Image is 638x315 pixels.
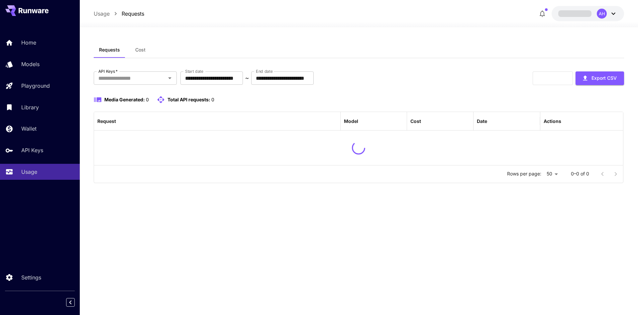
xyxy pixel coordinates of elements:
[94,10,110,18] a: Usage
[165,73,174,83] button: Open
[21,39,36,47] p: Home
[21,168,37,176] p: Usage
[146,97,149,102] span: 0
[477,118,487,124] div: Date
[104,97,145,102] span: Media Generated:
[544,118,561,124] div: Actions
[185,68,203,74] label: Start date
[344,118,358,124] div: Model
[544,169,560,179] div: 50
[99,47,120,53] span: Requests
[94,10,144,18] nav: breadcrumb
[66,298,75,307] button: Collapse sidebar
[245,74,249,82] p: ~
[167,97,210,102] span: Total API requests:
[21,273,41,281] p: Settings
[71,296,80,308] div: Collapse sidebar
[597,9,607,19] div: AH
[98,68,118,74] label: API Keys
[135,47,146,53] span: Cost
[571,170,589,177] p: 0–0 of 0
[576,71,624,85] button: Export CSV
[507,170,541,177] p: Rows per page:
[21,103,39,111] p: Library
[21,125,37,133] p: Wallet
[410,118,421,124] div: Cost
[552,6,624,21] button: AH
[21,82,50,90] p: Playground
[211,97,214,102] span: 0
[256,68,272,74] label: End date
[122,10,144,18] a: Requests
[21,60,40,68] p: Models
[21,146,43,154] p: API Keys
[97,118,116,124] div: Request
